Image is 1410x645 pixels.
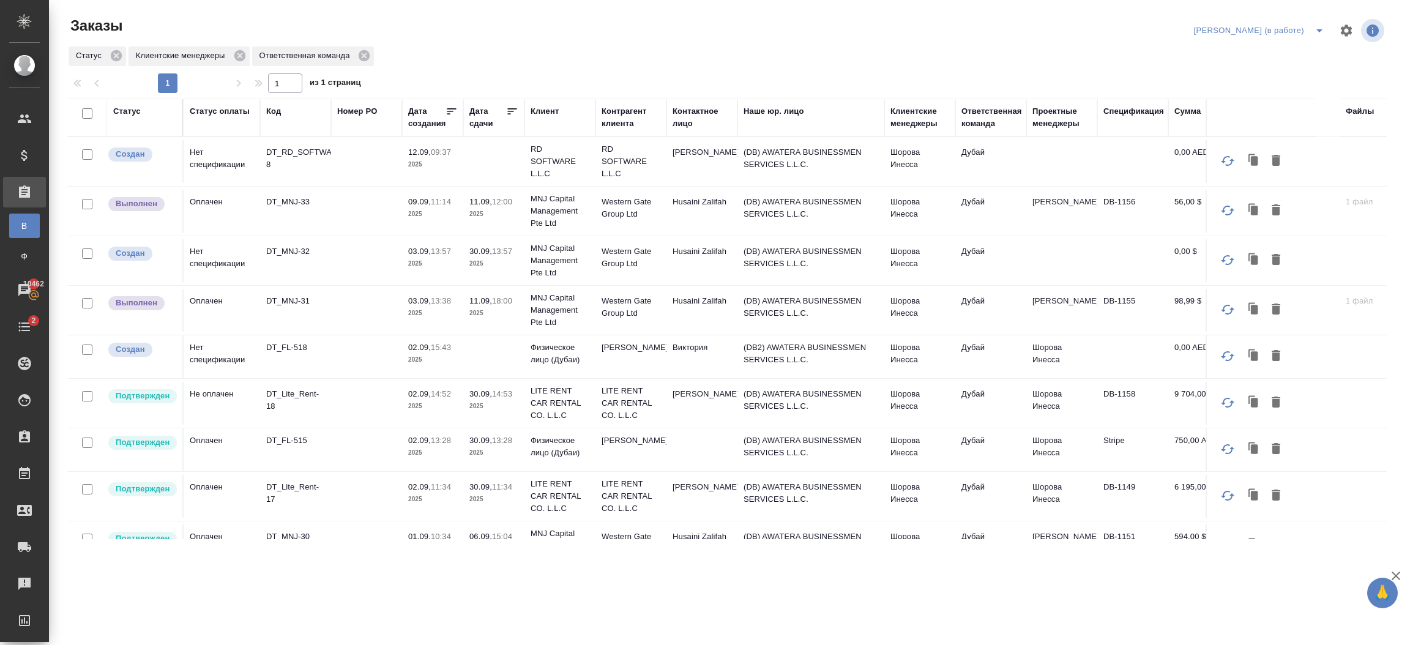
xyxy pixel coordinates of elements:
[492,436,512,445] p: 13:28
[1174,105,1201,117] div: Сумма
[184,190,260,233] td: Оплачен
[24,315,43,327] span: 2
[1266,248,1286,272] button: Удалить
[3,311,46,342] a: 2
[884,475,955,518] td: Шорова Инесса
[1213,388,1242,417] button: Обновить
[266,105,281,117] div: Код
[116,483,170,495] p: Подтвержден
[184,335,260,378] td: Нет спецификации
[955,335,1026,378] td: Дубай
[15,250,34,263] span: Ф
[1168,335,1229,378] td: 0,00 AED
[9,244,40,269] a: Ф
[1242,199,1266,222] button: Клонировать
[666,382,737,425] td: [PERSON_NAME]
[469,447,518,459] p: 2025
[666,475,737,518] td: [PERSON_NAME]
[1242,391,1266,414] button: Клонировать
[266,245,325,258] p: DT_MNJ-32
[469,258,518,270] p: 2025
[408,258,457,270] p: 2025
[955,475,1026,518] td: Дубай
[1168,190,1229,233] td: 56,00 $
[431,147,451,157] p: 09:37
[408,493,457,505] p: 2025
[1097,382,1168,425] td: DB-1158
[1026,190,1097,233] td: [PERSON_NAME]
[408,447,457,459] p: 2025
[1361,19,1387,42] span: Посмотреть информацию
[492,532,512,541] p: 15:04
[744,105,804,117] div: Наше юр. лицо
[602,196,660,220] p: Western Gate Group Ltd
[1266,345,1286,368] button: Удалить
[955,239,1026,282] td: Дубай
[116,343,145,356] p: Создан
[890,105,949,130] div: Клиентские менеджеры
[408,389,431,398] p: 02.09,
[469,400,518,412] p: 2025
[602,341,660,354] p: [PERSON_NAME]
[492,296,512,305] p: 18:00
[1242,534,1266,557] button: Клонировать
[673,105,731,130] div: Контактное лицо
[1168,475,1229,518] td: 6 195,00 AED
[531,385,589,422] p: LITE RENT CAR RENTAL CO. L.L.C
[431,247,451,256] p: 13:57
[1213,481,1242,510] button: Обновить
[469,105,506,130] div: Дата сдачи
[666,335,737,378] td: Виктория
[266,434,325,447] p: DT_FL-515
[737,428,884,471] td: (DB) AWATERA BUSINESSMEN SERVICES L.L.C.
[1213,146,1242,176] button: Обновить
[602,385,660,422] p: LITE RENT CAR RENTAL CO. L.L.C
[107,388,176,405] div: Выставляет КМ после уточнения всех необходимых деталей и получения согласия клиента на запуск. С ...
[955,382,1026,425] td: Дубай
[116,247,145,259] p: Создан
[107,196,176,212] div: Выставляет ПМ после сдачи и проведения начислений. Последний этап для ПМа
[884,239,955,282] td: Шорова Инесса
[408,105,446,130] div: Дата создания
[184,140,260,183] td: Нет спецификации
[184,475,260,518] td: Оплачен
[469,208,518,220] p: 2025
[955,428,1026,471] td: Дубай
[955,289,1026,332] td: Дубай
[955,140,1026,183] td: Дубай
[252,47,375,66] div: Ответственная команда
[69,47,126,66] div: Статус
[531,341,589,366] p: Физическое лицо (Дубаи)
[1266,438,1286,461] button: Удалить
[737,524,884,567] td: (DB) AWATERA BUSINESSMEN SERVICES L.L.C.
[469,493,518,505] p: 2025
[266,341,325,354] p: DT_FL-518
[602,143,660,180] p: RD SOFTWARE L.L.C
[531,242,589,279] p: MNJ Capital Management Pte Ltd
[431,482,451,491] p: 11:34
[1213,245,1242,275] button: Обновить
[1026,335,1097,378] td: Шорова Инесса
[666,239,737,282] td: Husaini Zalifah
[431,389,451,398] p: 14:52
[259,50,354,62] p: Ответственная команда
[469,436,492,445] p: 30.09,
[408,400,457,412] p: 2025
[1190,21,1332,40] div: split button
[1168,428,1229,471] td: 750,00 AED
[1168,382,1229,425] td: 9 704,00 AED
[1026,475,1097,518] td: Шорова Инесса
[1103,105,1164,117] div: Спецификация
[431,532,451,541] p: 10:34
[1168,140,1229,183] td: 0,00 AED
[1332,16,1361,45] span: Настроить таблицу
[1097,289,1168,332] td: DB-1155
[531,105,559,117] div: Клиент
[76,50,106,62] p: Статус
[431,436,451,445] p: 13:28
[107,295,176,311] div: Выставляет ПМ после сдачи и проведения начислений. Последний этап для ПМа
[1097,190,1168,233] td: DB-1156
[431,197,451,206] p: 11:14
[310,75,361,93] span: из 1 страниц
[116,198,157,210] p: Выполнен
